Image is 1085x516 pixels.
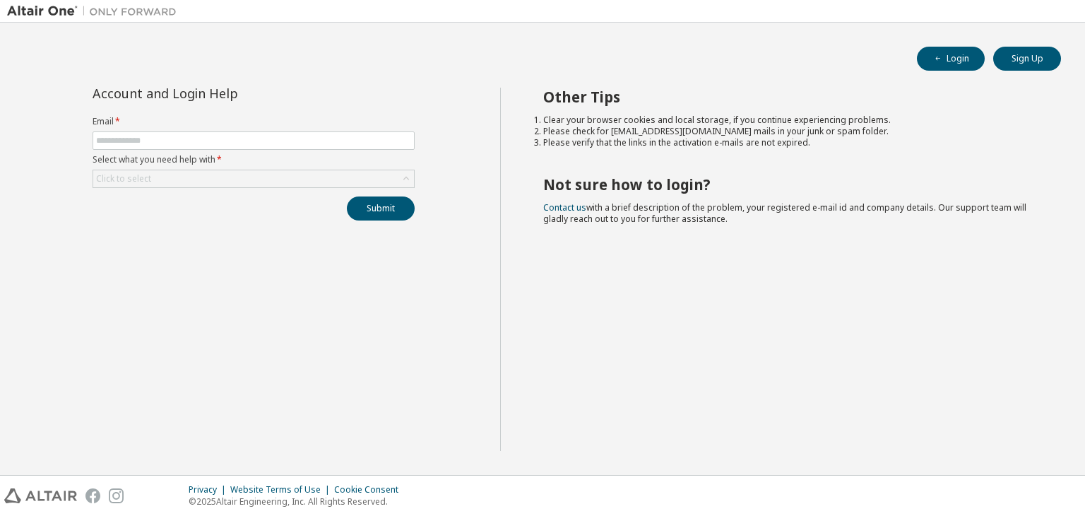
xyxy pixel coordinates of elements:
div: Privacy [189,484,230,496]
h2: Not sure how to login? [543,175,1036,194]
button: Login [917,47,985,71]
img: facebook.svg [85,488,100,503]
li: Please verify that the links in the activation e-mails are not expired. [543,137,1036,148]
button: Sign Up [993,47,1061,71]
div: Click to select [93,170,414,187]
div: Website Terms of Use [230,484,334,496]
label: Email [93,116,415,127]
img: instagram.svg [109,488,124,503]
h2: Other Tips [543,88,1036,106]
a: Contact us [543,201,586,213]
div: Account and Login Help [93,88,350,99]
div: Cookie Consent [334,484,407,496]
img: altair_logo.svg [4,488,77,503]
p: © 2025 Altair Engineering, Inc. All Rights Reserved. [189,496,407,508]
span: with a brief description of the problem, your registered e-mail id and company details. Our suppo... [543,201,1026,225]
li: Clear your browser cookies and local storage, if you continue experiencing problems. [543,115,1036,126]
div: Click to select [96,173,151,184]
button: Submit [347,197,415,221]
label: Select what you need help with [93,154,415,165]
img: Altair One [7,4,184,18]
li: Please check for [EMAIL_ADDRESS][DOMAIN_NAME] mails in your junk or spam folder. [543,126,1036,137]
